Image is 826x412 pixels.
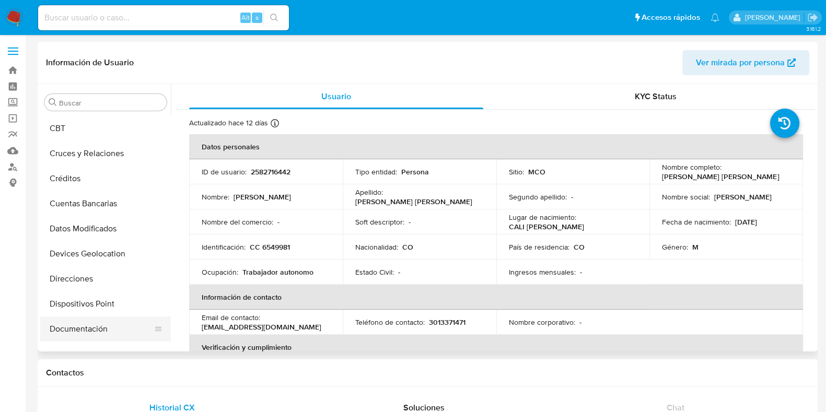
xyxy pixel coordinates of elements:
p: Género : [662,242,688,252]
p: 3013371471 [429,317,466,327]
p: - [571,192,573,202]
p: Apellido : [355,187,383,197]
p: Estado Civil : [355,267,394,277]
p: [DATE] [735,217,757,227]
p: CO [574,242,585,252]
p: Fecha de nacimiento : [662,217,731,227]
p: Teléfono de contacto : [355,317,425,327]
p: - [580,267,582,277]
a: Notificaciones [711,13,719,22]
p: Tipo entidad : [355,167,397,176]
p: Segundo apellido : [509,192,567,202]
p: Nombre corporativo : [509,317,575,327]
p: [EMAIL_ADDRESS][DOMAIN_NAME] [202,322,321,332]
th: Datos personales [189,134,803,159]
p: País de residencia : [509,242,569,252]
p: [PERSON_NAME] [PERSON_NAME] [662,172,779,181]
p: Lugar de nacimiento : [509,213,576,222]
button: search-icon [263,10,285,25]
span: Alt [241,13,250,22]
p: - [579,317,581,327]
input: Buscar usuario o caso... [38,11,289,25]
p: MCO [528,167,545,176]
p: Soft descriptor : [355,217,404,227]
span: Accesos rápidos [642,12,700,23]
h1: Información de Usuario [46,57,134,68]
button: Datos Modificados [40,216,171,241]
p: [PERSON_NAME] [PERSON_NAME] [355,197,472,206]
button: Ver mirada por persona [682,50,809,75]
button: Cuentas Bancarias [40,191,171,216]
p: Nombre social : [662,192,710,202]
span: KYC Status [635,90,677,102]
p: Persona [401,167,429,176]
span: Usuario [321,90,351,102]
p: - [398,267,400,277]
button: Devices Geolocation [40,241,171,266]
h1: Contactos [46,368,809,378]
p: Nombre del comercio : [202,217,273,227]
p: - [277,217,280,227]
p: CALI [PERSON_NAME] [509,222,584,231]
p: [PERSON_NAME] [714,192,772,202]
button: Direcciones [40,266,171,291]
p: Trabajador autonomo [242,267,313,277]
p: 2582716442 [251,167,290,176]
p: Ocupación : [202,267,238,277]
button: Fecha Compliant [40,342,171,367]
p: CO [402,242,413,252]
p: marcela.perdomo@mercadolibre.com.co [744,13,804,22]
p: CC 6549981 [250,242,290,252]
th: Verificación y cumplimiento [189,335,803,360]
p: [PERSON_NAME] [234,192,291,202]
p: Nombre : [202,192,229,202]
button: Cruces y Relaciones [40,141,171,166]
p: Nacionalidad : [355,242,398,252]
p: Actualizado hace 12 días [189,118,268,128]
th: Información de contacto [189,285,803,310]
button: Dispositivos Point [40,291,171,316]
p: - [409,217,411,227]
p: Sitio : [509,167,524,176]
button: Buscar [49,98,57,107]
p: M [692,242,699,252]
button: Documentación [40,316,162,342]
p: Nombre completo : [662,162,722,172]
p: Identificación : [202,242,246,252]
button: CBT [40,116,171,141]
p: Ingresos mensuales : [509,267,576,277]
span: Ver mirada por persona [696,50,785,75]
a: Salir [807,12,818,23]
p: ID de usuario : [202,167,247,176]
input: Buscar [59,98,162,108]
p: Email de contacto : [202,313,260,322]
button: Créditos [40,166,171,191]
span: s [255,13,259,22]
